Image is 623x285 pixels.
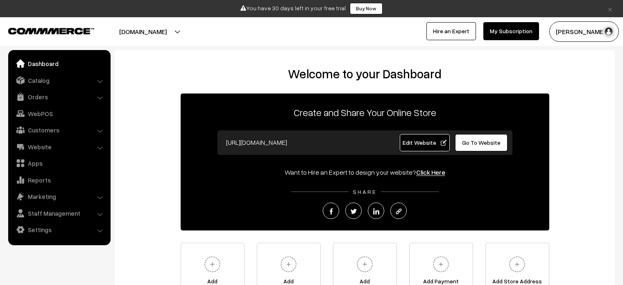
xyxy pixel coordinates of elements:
a: WebPOS [10,106,108,121]
img: plus.svg [353,253,376,276]
img: user [603,25,615,38]
img: plus.svg [201,253,224,276]
img: plus.svg [277,253,300,276]
a: Customers [10,123,108,137]
span: Go To Website [462,139,501,146]
button: [DOMAIN_NAME] [91,21,195,42]
a: Buy Now [350,3,383,14]
span: Edit Website [403,139,446,146]
a: Apps [10,156,108,171]
a: Go To Website [455,134,508,151]
a: Website [10,139,108,154]
p: Create and Share Your Online Store [181,105,549,120]
h2: Welcome to your Dashboard [123,66,607,81]
a: My Subscription [483,22,539,40]
img: plus.svg [506,253,528,276]
span: SHARE [349,188,381,195]
img: COMMMERCE [8,28,94,34]
img: plus.svg [430,253,452,276]
a: Staff Management [10,206,108,221]
a: Orders [10,89,108,104]
a: Settings [10,222,108,237]
a: Click Here [416,168,445,176]
a: Edit Website [400,134,450,151]
div: Want to Hire an Expert to design your website? [181,167,549,177]
a: Reports [10,173,108,187]
div: You have 30 days left in your free trial [3,3,620,14]
a: Catalog [10,73,108,88]
button: [PERSON_NAME]… [549,21,619,42]
a: Dashboard [10,56,108,71]
a: COMMMERCE [8,25,80,35]
a: Marketing [10,189,108,204]
a: × [605,4,616,14]
a: Hire an Expert [426,22,476,40]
